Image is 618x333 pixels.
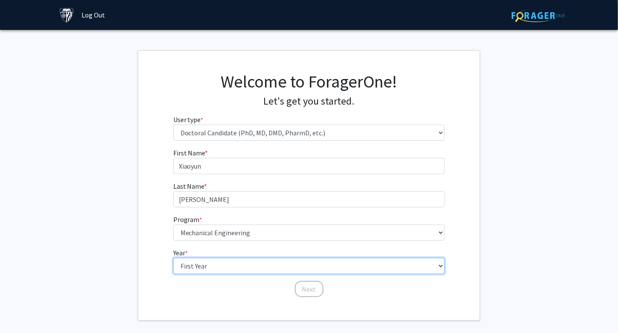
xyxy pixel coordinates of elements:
img: Johns Hopkins University Logo [59,8,74,23]
iframe: Chat [6,295,36,327]
label: User type [173,114,204,125]
label: Program [173,214,202,225]
span: First Name [173,149,205,157]
img: ForagerOne Logo [512,9,565,22]
button: Next [295,281,324,297]
label: Year [173,248,188,258]
h4: Let's get you started. [173,95,445,108]
span: Last Name [173,182,204,190]
h1: Welcome to ForagerOne! [173,71,445,92]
